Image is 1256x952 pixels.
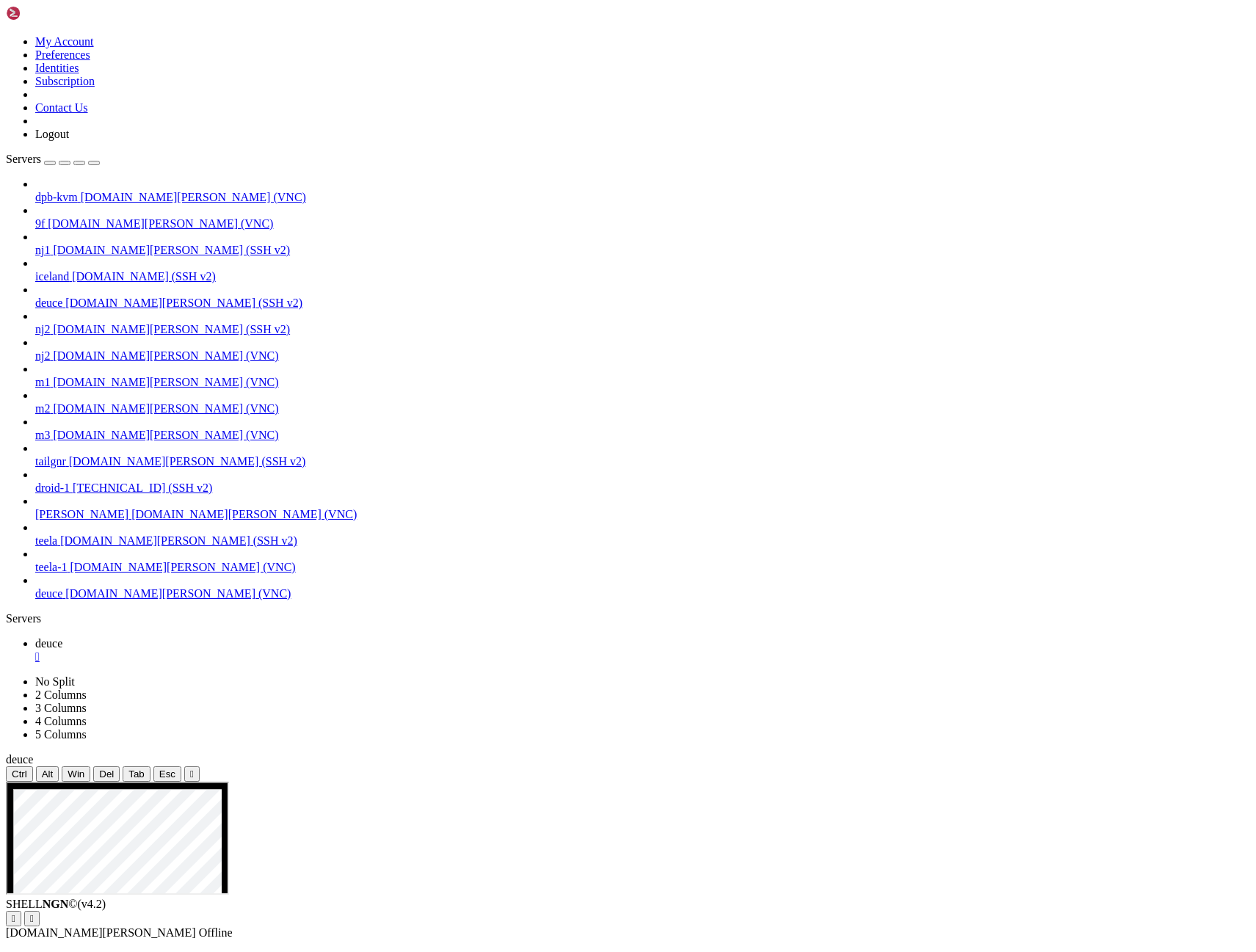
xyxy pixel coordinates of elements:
[35,217,45,230] span: 9f
[81,191,306,203] span: [DOMAIN_NAME][PERSON_NAME] (VNC)
[35,310,1250,336] li: nj2 [DOMAIN_NAME][PERSON_NAME] (SSH v2)
[12,913,15,924] div: 
[12,768,27,780] span: Ctrl
[35,495,1250,521] li: [PERSON_NAME] [DOMAIN_NAME][PERSON_NAME] (VNC)
[35,442,1250,468] li: tailgnr [DOMAIN_NAME][PERSON_NAME] (SSH v2)
[35,534,57,547] span: teela
[35,363,1250,389] li: m1 [DOMAIN_NAME][PERSON_NAME] (VNC)
[35,323,1250,336] a: nj2 [DOMAIN_NAME][PERSON_NAME] (SSH v2)
[153,766,181,782] button: Esc
[35,349,1250,363] a: nj2 [DOMAIN_NAME][PERSON_NAME] (VNC)
[6,926,196,939] span: [DOMAIN_NAME][PERSON_NAME]
[6,612,1250,625] div: Servers
[35,270,1250,283] a: iceland [DOMAIN_NAME] (SSH v2)
[53,402,278,415] span: [DOMAIN_NAME][PERSON_NAME] (VNC)
[65,587,291,600] span: [DOMAIN_NAME][PERSON_NAME] (VNC)
[6,898,106,910] span: SHELL ©
[35,534,1250,548] a: teela [DOMAIN_NAME][PERSON_NAME] (SSH v2)
[24,911,40,926] button: 
[159,768,175,780] span: Esc
[131,508,357,520] span: [DOMAIN_NAME][PERSON_NAME] (VNC)
[35,297,62,309] span: deuce
[93,766,120,782] button: Del
[35,728,87,741] a: 5 Columns
[43,898,69,910] b: NGN
[35,688,87,701] a: 2 Columns
[78,898,106,910] span: 4.2.0
[35,35,94,48] a: My Account
[35,389,1250,415] li: m2 [DOMAIN_NAME][PERSON_NAME] (VNC)
[35,715,87,727] a: 4 Columns
[35,48,90,61] a: Preferences
[35,561,68,573] span: teela-1
[42,768,54,780] span: Alt
[35,297,1250,310] a: deuce [DOMAIN_NAME][PERSON_NAME] (SSH v2)
[35,128,69,140] a: Logout
[35,415,1250,442] li: m3 [DOMAIN_NAME][PERSON_NAME] (VNC)
[48,217,273,230] span: [DOMAIN_NAME][PERSON_NAME] (VNC)
[35,702,87,714] a: 3 Columns
[70,561,296,573] span: [DOMAIN_NAME][PERSON_NAME] (VNC)
[35,101,88,114] a: Contact Us
[30,913,34,924] div: 
[190,768,194,780] div: 
[62,766,90,782] button: Win
[35,468,1250,495] li: droid-1 [TECHNICAL_ID] (SSH v2)
[35,521,1250,548] li: teela [DOMAIN_NAME][PERSON_NAME] (SSH v2)
[35,482,1250,495] a: droid-1 [TECHNICAL_ID] (SSH v2)
[35,283,1250,310] li: deuce [DOMAIN_NAME][PERSON_NAME] (SSH v2)
[72,270,216,283] span: [DOMAIN_NAME] (SSH v2)
[6,6,90,21] img: Shellngn
[35,587,1250,600] a: deuce [DOMAIN_NAME][PERSON_NAME] (VNC)
[35,455,1250,468] a: tailgnr [DOMAIN_NAME][PERSON_NAME] (SSH v2)
[6,153,100,165] a: Servers
[73,482,212,494] span: [TECHNICAL_ID] (SSH v2)
[35,637,1250,664] a: deuce
[99,768,114,780] span: Del
[6,153,41,165] span: Servers
[35,548,1250,574] li: teela-1 [DOMAIN_NAME][PERSON_NAME] (VNC)
[68,768,84,780] span: Win
[35,574,1250,600] li: deuce [DOMAIN_NAME][PERSON_NAME] (VNC)
[35,336,1250,363] li: nj2 [DOMAIN_NAME][PERSON_NAME] (VNC)
[35,561,1250,574] a: teela-1 [DOMAIN_NAME][PERSON_NAME] (VNC)
[53,244,290,256] span: [DOMAIN_NAME][PERSON_NAME] (SSH v2)
[35,508,128,520] span: [PERSON_NAME]
[35,376,50,388] span: m1
[35,217,1250,230] a: 9f [DOMAIN_NAME][PERSON_NAME] (VNC)
[35,75,95,87] a: Subscription
[35,270,69,283] span: iceland
[35,349,50,362] span: nj2
[35,675,75,688] a: No Split
[35,508,1250,521] a: [PERSON_NAME] [DOMAIN_NAME][PERSON_NAME] (VNC)
[53,429,278,441] span: [DOMAIN_NAME][PERSON_NAME] (VNC)
[35,376,1250,389] a: m1 [DOMAIN_NAME][PERSON_NAME] (VNC)
[53,349,278,362] span: [DOMAIN_NAME][PERSON_NAME] (VNC)
[35,244,1250,257] a: nj1 [DOMAIN_NAME][PERSON_NAME] (SSH v2)
[35,455,66,468] span: tailgnr
[35,429,50,441] span: m3
[6,753,33,766] span: deuce
[53,323,290,335] span: [DOMAIN_NAME][PERSON_NAME] (SSH v2)
[53,376,278,388] span: [DOMAIN_NAME][PERSON_NAME] (VNC)
[35,244,50,256] span: nj1
[35,402,1250,415] a: m2 [DOMAIN_NAME][PERSON_NAME] (VNC)
[69,455,306,468] span: [DOMAIN_NAME][PERSON_NAME] (SSH v2)
[35,587,62,600] span: deuce
[35,230,1250,257] li: nj1 [DOMAIN_NAME][PERSON_NAME] (SSH v2)
[35,429,1250,442] a: m3 [DOMAIN_NAME][PERSON_NAME] (VNC)
[6,766,33,782] button: Ctrl
[199,926,233,939] span: Offline
[35,482,70,494] span: droid-1
[35,191,78,203] span: dpb-kvm
[35,650,1250,664] a: 
[35,191,1250,204] a: dpb-kvm [DOMAIN_NAME][PERSON_NAME] (VNC)
[65,297,302,309] span: [DOMAIN_NAME][PERSON_NAME] (SSH v2)
[35,257,1250,283] li: iceland [DOMAIN_NAME] (SSH v2)
[128,768,145,780] span: Tab
[123,766,150,782] button: Tab
[35,178,1250,204] li: dpb-kvm [DOMAIN_NAME][PERSON_NAME] (VNC)
[35,402,50,415] span: m2
[60,534,297,547] span: [DOMAIN_NAME][PERSON_NAME] (SSH v2)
